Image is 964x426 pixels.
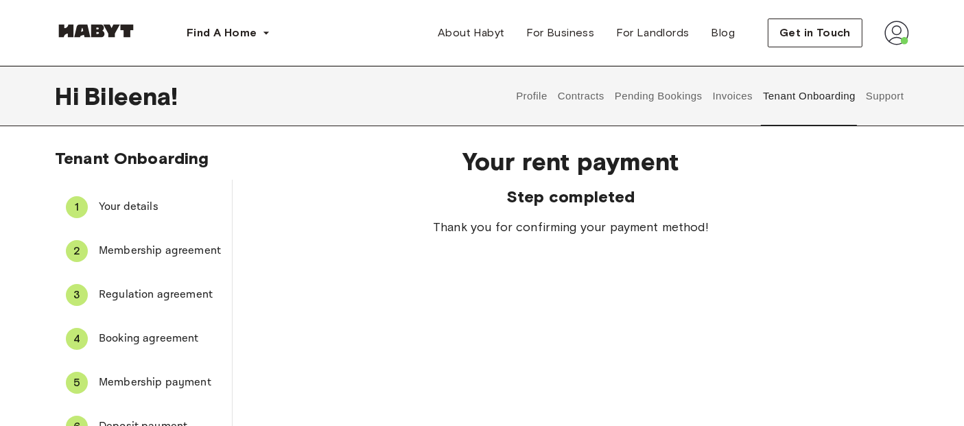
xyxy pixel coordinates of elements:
span: Regulation agreement [99,287,221,303]
a: Blog [701,19,746,47]
button: Support [864,66,906,126]
div: 4 [66,328,88,350]
div: 4Booking agreement [55,322,232,355]
a: For Business [516,19,606,47]
div: 1Your details [55,191,232,224]
span: For Landlords [616,25,689,41]
span: About Habyt [438,25,504,41]
div: 2Membership agreement [55,235,232,268]
div: 3Regulation agreement [55,279,232,311]
div: 2 [66,240,88,262]
span: Blog [712,25,736,41]
button: Profile [515,66,550,126]
span: Tenant Onboarding [55,148,209,168]
span: Find A Home [187,25,257,41]
button: Pending Bookings [613,66,704,126]
div: 1 [66,196,88,218]
span: Membership agreement [99,243,221,259]
span: Hi [55,82,84,110]
button: Contracts [556,66,606,126]
span: For Business [527,25,595,41]
button: Invoices [711,66,754,126]
span: Your details [99,199,221,215]
img: avatar [884,21,909,45]
div: 5 [66,372,88,394]
div: user profile tabs [511,66,909,126]
button: Get in Touch [768,19,862,47]
span: Get in Touch [779,25,851,41]
span: Membership payment [99,375,221,391]
button: Find A Home [176,19,281,47]
span: Your rent payment [277,147,865,176]
div: 5Membership payment [55,366,232,399]
span: Thank you for confirming your payment method! [277,218,865,236]
span: Step completed [277,187,865,207]
button: Tenant Onboarding [762,66,858,126]
img: Habyt [55,24,137,38]
span: Bileena ! [84,82,178,110]
a: For Landlords [605,19,700,47]
div: 3 [66,284,88,306]
span: Booking agreement [99,331,221,347]
a: About Habyt [427,19,515,47]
